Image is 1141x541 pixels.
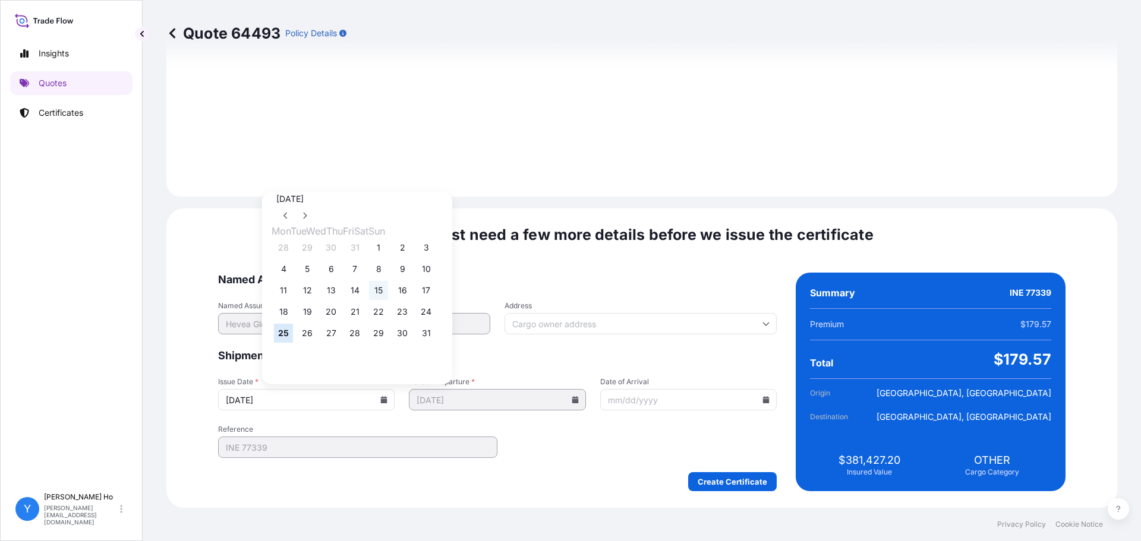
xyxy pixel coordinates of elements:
span: Thursday [326,225,343,237]
span: Y [24,503,31,515]
a: Quotes [10,71,133,95]
button: 23 [393,302,412,321]
span: Total [810,357,833,369]
button: 3 [417,238,436,257]
button: 29 [298,238,317,257]
span: Summary [810,287,855,299]
input: mm/dd/yyyy [600,389,777,410]
span: Issue Date [218,377,395,387]
span: Named Assured Name [218,301,490,311]
span: $381,427.20 [839,453,900,467]
button: 28 [345,324,364,343]
p: Insights [39,48,69,59]
span: Cargo Category [965,467,1019,477]
p: Policy Details [285,27,337,39]
button: 1 [369,238,388,257]
button: 18 [274,302,293,321]
div: [DATE] [276,192,438,206]
p: [PERSON_NAME] Ho [44,492,118,502]
button: 16 [393,281,412,300]
p: [PERSON_NAME][EMAIL_ADDRESS][DOMAIN_NAME] [44,504,118,526]
span: Sunday [368,225,385,237]
p: Quote 64493 [166,24,280,43]
button: 25 [274,324,293,343]
input: Cargo owner address [505,313,777,334]
button: 10 [417,260,436,279]
button: 14 [345,281,364,300]
span: Date of Departure [409,377,585,387]
span: $179.57 [994,350,1051,369]
button: 19 [298,302,317,321]
button: 30 [322,238,341,257]
span: Date of Arrival [600,377,777,387]
span: INE 77339 [1010,287,1051,299]
button: 2 [393,238,412,257]
button: 24 [417,302,436,321]
button: 29 [369,324,388,343]
span: Tuesday [291,225,306,237]
span: OTHER [974,453,1010,467]
span: Monday [272,225,291,237]
span: [GEOGRAPHIC_DATA], [GEOGRAPHIC_DATA] [877,387,1051,399]
span: Address [505,301,777,311]
input: Your internal reference [218,436,497,458]
span: $179.57 [1020,318,1051,330]
span: Shipment details [218,349,777,363]
span: Destination [810,411,877,423]
p: Quotes [39,77,67,89]
button: Create Certificate [688,472,777,491]
button: 8 [369,260,388,279]
button: 12 [298,281,317,300]
button: 13 [322,281,341,300]
input: mm/dd/yyyy [409,389,585,410]
button: 11 [274,281,293,300]
span: Wednesday [306,225,326,237]
button: 30 [393,324,412,343]
a: Certificates [10,101,133,125]
span: Insured Value [847,467,892,477]
span: Named Assured Details [218,273,777,287]
button: 21 [345,302,364,321]
button: 15 [369,281,388,300]
span: Friday [343,225,354,237]
button: 31 [417,324,436,343]
button: 31 [345,238,364,257]
a: Cookie Notice [1055,520,1103,529]
button: 28 [274,238,293,257]
span: [GEOGRAPHIC_DATA], [GEOGRAPHIC_DATA] [877,411,1051,423]
button: 22 [369,302,388,321]
a: Privacy Policy [997,520,1046,529]
span: Reference [218,425,497,434]
button: 26 [298,324,317,343]
a: Insights [10,42,133,65]
span: Premium [810,318,844,330]
p: Create Certificate [698,476,767,488]
button: 27 [322,324,341,343]
button: 17 [417,281,436,300]
button: 20 [322,302,341,321]
p: Certificates [39,107,83,119]
button: 4 [274,260,293,279]
span: Saturday [354,225,368,237]
button: 6 [322,260,341,279]
button: 7 [345,260,364,279]
span: Origin [810,387,877,399]
button: 5 [298,260,317,279]
span: We just need a few more details before we issue the certificate [410,225,874,244]
input: mm/dd/yyyy [218,389,395,410]
button: 9 [393,260,412,279]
